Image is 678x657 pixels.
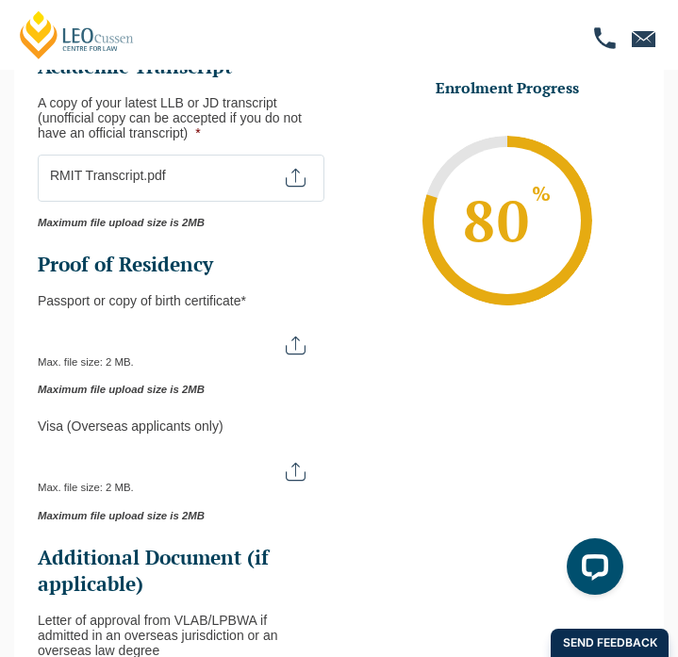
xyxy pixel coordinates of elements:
span: Maximum file upload size is 2MB [38,384,309,396]
a: [PERSON_NAME] Centre for Law [17,9,137,60]
label: A copy of your latest LLB or JD transcript (unofficial copy can be accepted if you do not have an... [38,95,324,140]
div: Visa (Overseas applicants only) [38,419,324,434]
div: Passport or copy of birth certificate* [38,293,324,308]
iframe: LiveChat chat widget [552,531,631,610]
h2: Additional Document (if applicable) [38,545,324,598]
sup: % [531,187,553,205]
span: Maximum file upload size is 2MB [38,510,309,522]
img: mail-ic [631,29,656,48]
h2: Proof of Residency [38,252,324,278]
span: Max. file size: 2 MB. [38,341,149,368]
span: Maximum file upload size is 2MB [38,217,309,229]
img: call-ic [593,27,616,49]
h3: Enrolment Progress [389,78,625,98]
span: Max. file size: 2 MB. [38,173,149,200]
span: Max. file size: 2 MB. [38,467,149,493]
span: 80 [460,183,554,258]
